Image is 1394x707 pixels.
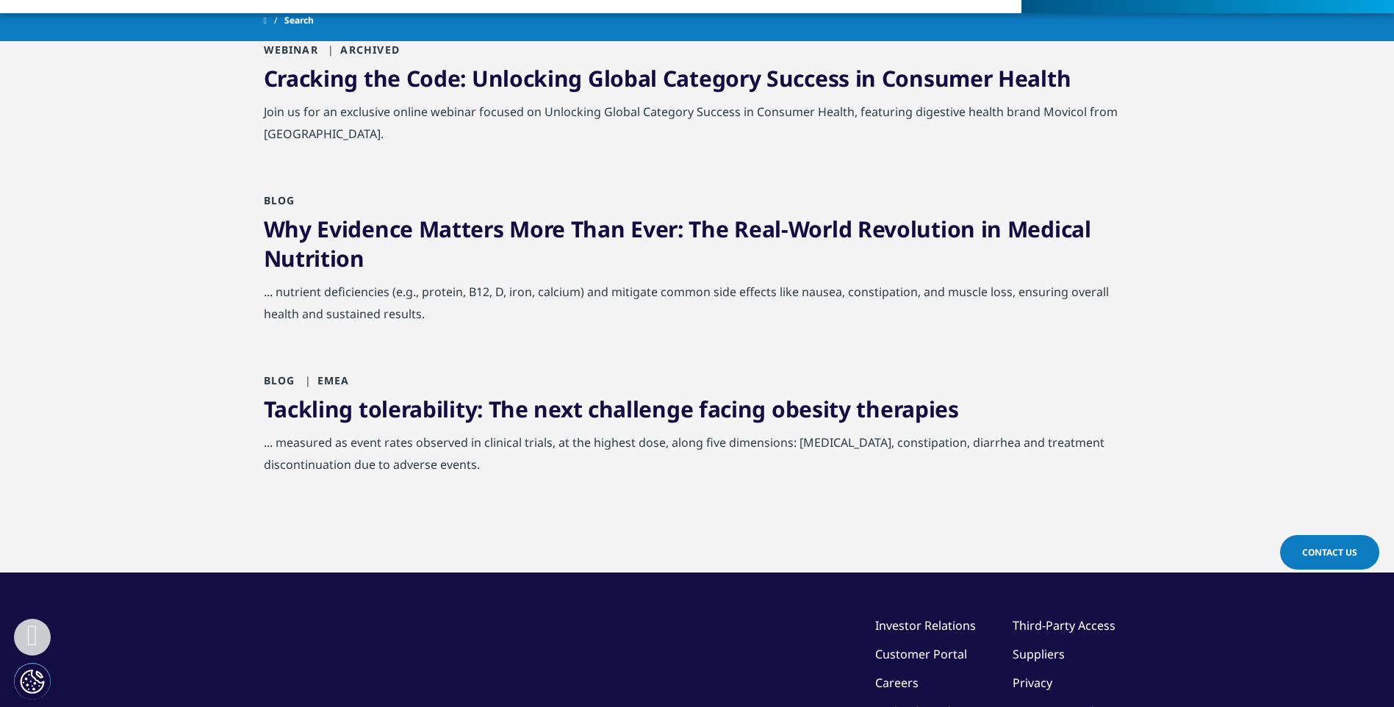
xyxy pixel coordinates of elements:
[1280,535,1379,570] a: Contact Us
[264,193,295,207] span: Blog
[264,214,1091,273] a: Why Evidence Matters More Than Ever: The Real-World Revolution in Medical Nutrition
[1013,675,1052,691] a: Privacy
[1013,617,1115,634] a: Third-Party Access
[1013,646,1065,662] a: Suppliers
[875,617,976,634] a: Investor Relations
[299,373,350,387] span: EMEA
[264,281,1131,332] div: ... nutrient deficiencies (e.g., protein, B12, D, iron, calcium) and mitigate common side effects...
[264,43,318,57] span: Webinar
[875,646,967,662] a: Customer Portal
[14,663,51,700] button: Tanımlama Bilgisi Ayarları
[264,101,1131,145] p: Join us for an exclusive online webinar focused on Unlocking Global Category Success in Consumer ...
[1302,546,1357,559] span: Contact Us
[264,63,1071,93] a: Cracking the Code: Unlocking Global Category Success in Consumer Health
[264,373,295,387] span: Blog
[264,394,959,424] a: Tackling tolerability: The next challenge facing obesity therapies
[322,43,400,57] span: Archived
[264,431,1131,483] div: ... measured as event rates observed in clinical trials, at the highest dose, along five dimensio...
[875,675,919,691] a: Careers
[284,7,314,34] span: Search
